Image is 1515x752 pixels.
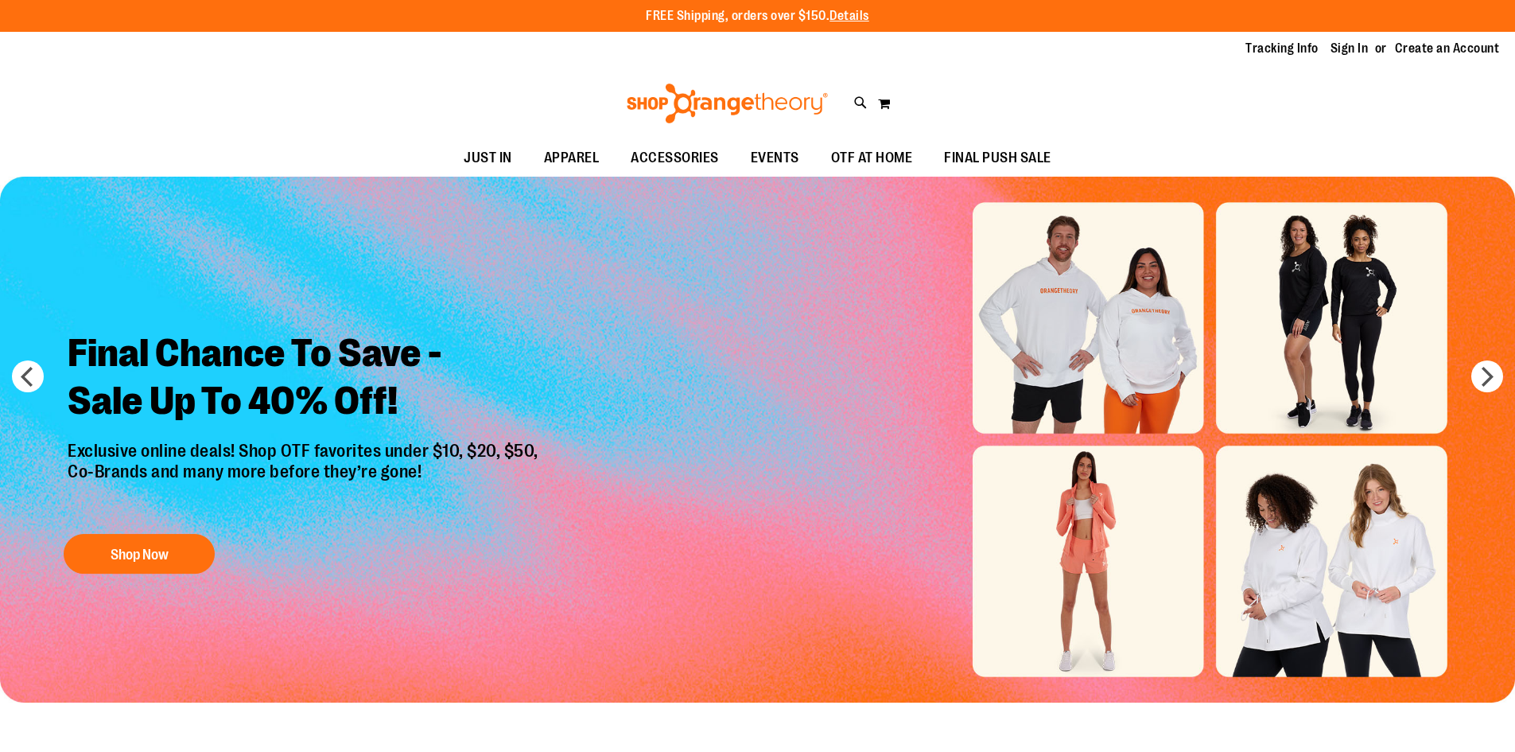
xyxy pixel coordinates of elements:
a: ACCESSORIES [615,140,735,177]
a: Final Chance To Save -Sale Up To 40% Off! Exclusive online deals! Shop OTF favorites under $10, $... [56,318,554,583]
span: FINAL PUSH SALE [944,140,1051,176]
span: ACCESSORIES [631,140,719,176]
span: JUST IN [464,140,512,176]
img: Shop Orangetheory [624,84,830,123]
a: JUST IN [448,140,528,177]
button: next [1471,360,1503,392]
a: EVENTS [735,140,815,177]
a: FINAL PUSH SALE [928,140,1067,177]
a: OTF AT HOME [815,140,929,177]
button: prev [12,360,44,392]
a: Create an Account [1395,40,1500,57]
p: FREE Shipping, orders over $150. [646,7,869,25]
a: APPAREL [528,140,616,177]
a: Tracking Info [1245,40,1319,57]
a: Sign In [1330,40,1369,57]
h2: Final Chance To Save - Sale Up To 40% Off! [56,318,554,441]
span: OTF AT HOME [831,140,913,176]
span: EVENTS [751,140,799,176]
p: Exclusive online deals! Shop OTF favorites under $10, $20, $50, Co-Brands and many more before th... [56,441,554,519]
span: APPAREL [544,140,600,176]
button: Shop Now [64,534,215,574]
a: Details [829,9,869,23]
